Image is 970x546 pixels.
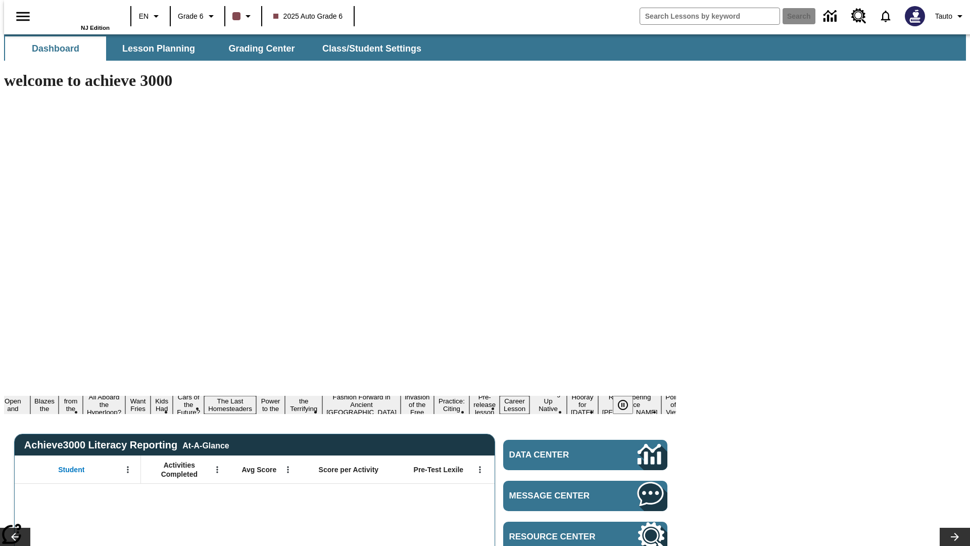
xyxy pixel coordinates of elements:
a: Data Center [817,3,845,30]
button: Lesson Planning [108,36,209,61]
button: Select a new avatar [899,3,931,29]
span: Data Center [509,450,604,460]
button: Pause [613,396,633,414]
input: search field [640,8,780,24]
span: Pre-Test Lexile [414,465,464,474]
button: Slide 14 Mixed Practice: Citing Evidence [434,388,470,422]
button: Open side menu [8,2,38,31]
span: Avg Score [241,465,276,474]
span: Activities Completed [146,461,213,479]
button: Lesson carousel, Next [940,528,970,546]
span: Tauto [935,11,952,22]
button: Profile/Settings [931,7,970,25]
div: SubNavbar [4,36,430,61]
span: Message Center [509,491,607,501]
button: Slide 11 Attack of the Terrifying Tomatoes [285,388,322,422]
a: Message Center [503,481,667,511]
a: Notifications [872,3,899,29]
button: Class color is dark brown. Change class color [228,7,258,25]
span: Grade 6 [178,11,204,22]
button: Slide 16 Career Lesson [500,396,529,414]
button: Language: EN, Select a language [134,7,167,25]
span: EN [139,11,149,22]
button: Grading Center [211,36,312,61]
button: Dashboard [5,36,106,61]
button: Slide 4 Back from the Deep [59,388,83,422]
span: Dashboard [32,43,79,55]
button: Grade: Grade 6, Select a grade [174,7,221,25]
h1: welcome to achieve 3000 [4,71,676,90]
a: Resource Center, Will open in new tab [845,3,872,30]
span: Score per Activity [319,465,379,474]
span: Grading Center [228,43,295,55]
button: Slide 5 All Aboard the Hyperloop? [83,392,125,418]
a: Home [44,5,110,25]
div: Home [44,4,110,31]
span: Student [58,465,84,474]
button: Slide 15 Pre-release lesson [469,392,500,418]
button: Open Menu [210,462,225,477]
span: Class/Student Settings [322,43,421,55]
a: Data Center [503,440,667,470]
button: Slide 17 Cooking Up Native Traditions [529,388,567,422]
button: Slide 10 Solar Power to the People [256,388,285,422]
span: 2025 Auto Grade 6 [273,11,343,22]
button: Slide 9 The Last Homesteaders [204,396,256,414]
img: Avatar [905,6,925,26]
button: Slide 7 Dirty Jobs Kids Had To Do [151,381,173,429]
div: SubNavbar [4,34,966,61]
div: Pause [613,396,643,414]
button: Slide 12 Fashion Forward in Ancient Rome [322,392,401,418]
button: Slide 18 Hooray for Constitution Day! [567,392,598,418]
span: Achieve3000 Literacy Reporting [24,439,229,451]
button: Slide 13 The Invasion of the Free CD [401,384,434,425]
button: Slide 8 Cars of the Future? [173,392,204,418]
button: Open Menu [120,462,135,477]
button: Slide 20 Point of View [661,392,685,418]
button: Slide 6 Do You Want Fries With That? [125,381,151,429]
button: Class/Student Settings [314,36,429,61]
span: Lesson Planning [122,43,195,55]
span: Resource Center [509,532,607,542]
span: NJ Edition [81,25,110,31]
button: Slide 19 Remembering Justice O'Connor [598,392,662,418]
button: Slide 3 Hiker Blazes the Trail [30,388,59,422]
button: Open Menu [472,462,488,477]
div: At-A-Glance [182,439,229,450]
button: Open Menu [280,462,296,477]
